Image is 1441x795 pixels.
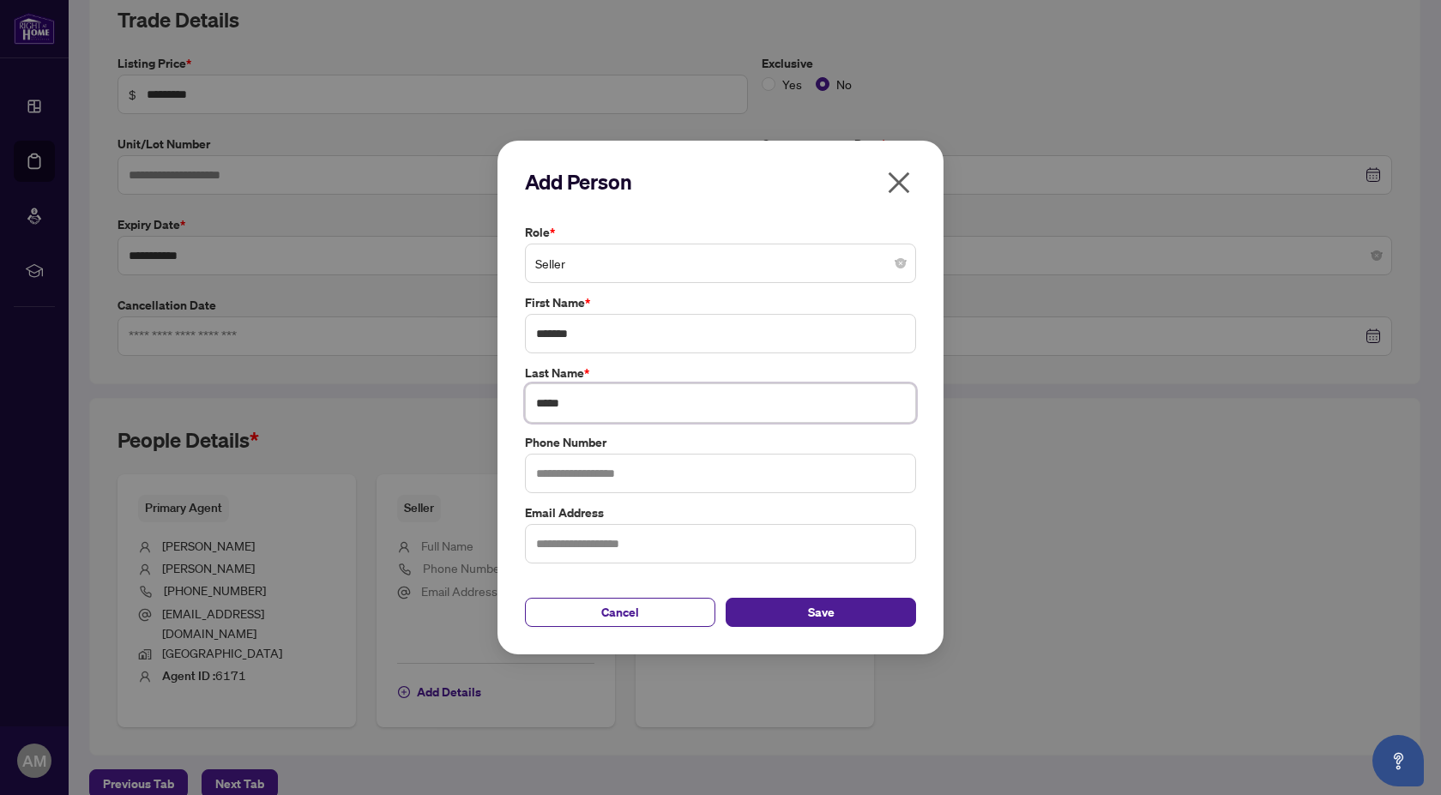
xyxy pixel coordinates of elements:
span: Cancel [601,599,639,626]
span: close [885,169,913,196]
span: Save [808,599,835,626]
span: Seller [535,247,906,280]
label: Last Name [525,364,916,382]
h2: Add Person [525,168,916,196]
label: Role [525,223,916,242]
button: Cancel [525,598,715,627]
label: Email Address [525,503,916,522]
span: close-circle [895,258,906,268]
button: Save [726,598,916,627]
button: Open asap [1372,735,1424,786]
label: Phone Number [525,433,916,452]
label: First Name [525,293,916,312]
